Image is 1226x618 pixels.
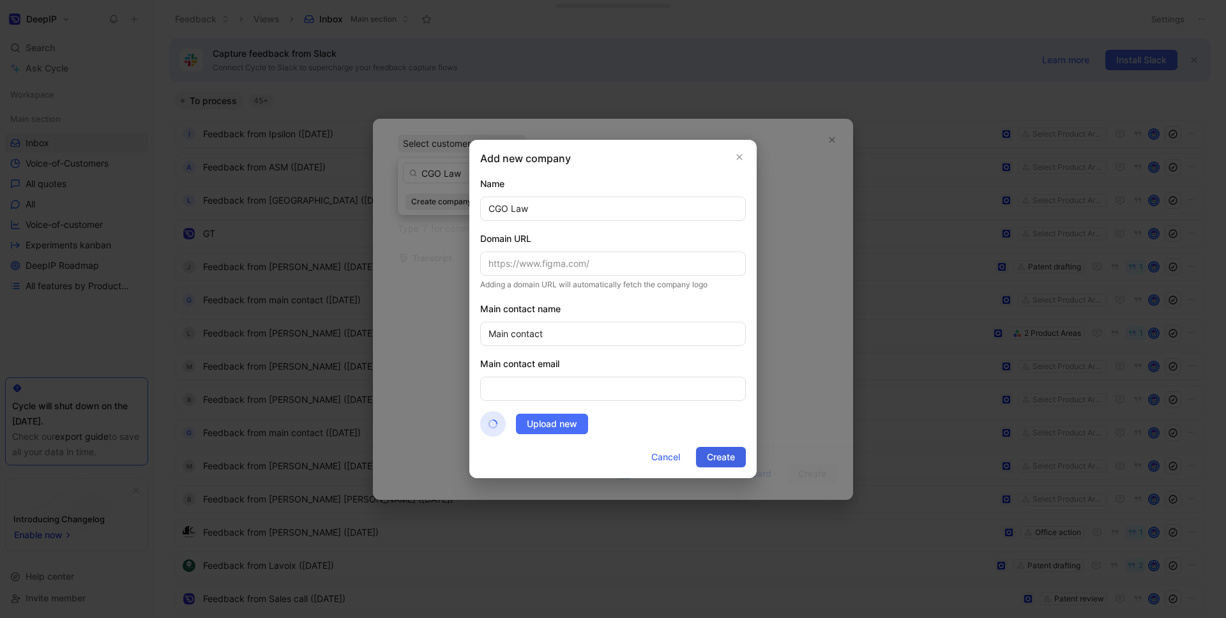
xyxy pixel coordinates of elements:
[480,301,746,317] div: Main contact name
[651,449,680,465] span: Cancel
[707,449,735,465] span: Create
[516,414,588,434] button: Upload new
[480,197,746,221] input: Company name
[480,278,746,291] div: Adding a domain URL will automatically fetch the company logo
[480,231,746,246] div: Domain URL
[480,356,746,372] div: Main contact email
[696,447,746,467] button: Create
[480,252,746,276] input: https://www.figma.com/
[640,447,691,467] button: Cancel
[527,416,577,432] span: Upload new
[480,151,571,166] h2: Add new company
[480,176,746,192] div: Name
